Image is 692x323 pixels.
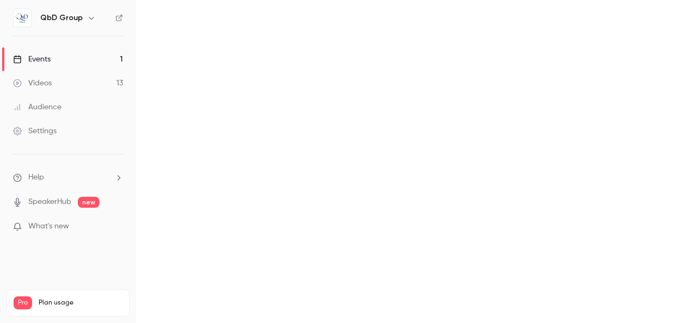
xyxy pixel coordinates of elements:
[39,299,122,307] span: Plan usage
[13,126,57,136] div: Settings
[13,78,52,89] div: Videos
[28,172,44,183] span: Help
[14,296,32,309] span: Pro
[28,221,69,232] span: What's new
[13,54,51,65] div: Events
[14,9,31,27] img: QbD Group
[110,222,123,232] iframe: Noticeable Trigger
[40,13,83,23] h6: QbD Group
[13,172,123,183] li: help-dropdown-opener
[78,197,100,208] span: new
[13,102,61,113] div: Audience
[28,196,71,208] a: SpeakerHub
